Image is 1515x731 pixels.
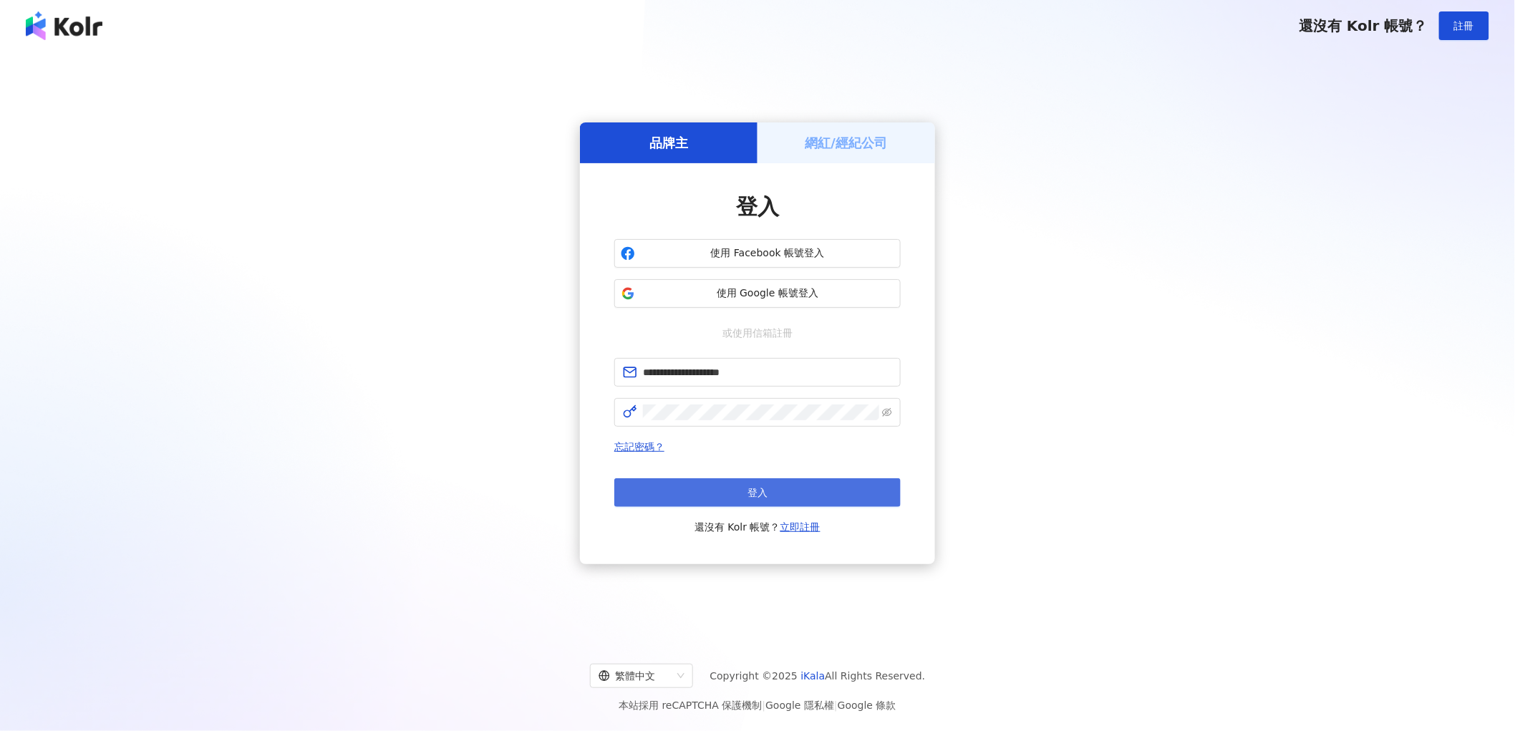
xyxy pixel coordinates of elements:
a: 立即註冊 [780,521,821,533]
a: 忘記密碼？ [614,441,664,452]
img: logo [26,11,102,40]
span: 還沒有 Kolr 帳號？ [694,518,821,536]
h5: 品牌主 [649,134,688,152]
span: 本站採用 reCAPTCHA 保護機制 [619,697,896,714]
h5: 網紅/經紀公司 [805,134,888,152]
span: 註冊 [1454,20,1474,32]
span: 登入 [747,487,768,498]
a: iKala [801,670,826,682]
span: | [763,699,766,711]
span: 或使用信箱註冊 [712,325,803,341]
span: 使用 Google 帳號登入 [641,286,894,301]
button: 登入 [614,478,901,507]
span: | [834,699,838,711]
span: 使用 Facebook 帳號登入 [641,246,894,261]
button: 使用 Facebook 帳號登入 [614,239,901,268]
a: Google 隱私權 [765,699,834,711]
span: 登入 [736,194,779,219]
span: Copyright © 2025 All Rights Reserved. [710,667,926,684]
div: 繁體中文 [599,664,672,687]
button: 使用 Google 帳號登入 [614,279,901,308]
span: 還沒有 Kolr 帳號？ [1299,17,1428,34]
a: Google 條款 [838,699,896,711]
span: eye-invisible [882,407,892,417]
button: 註冊 [1439,11,1489,40]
